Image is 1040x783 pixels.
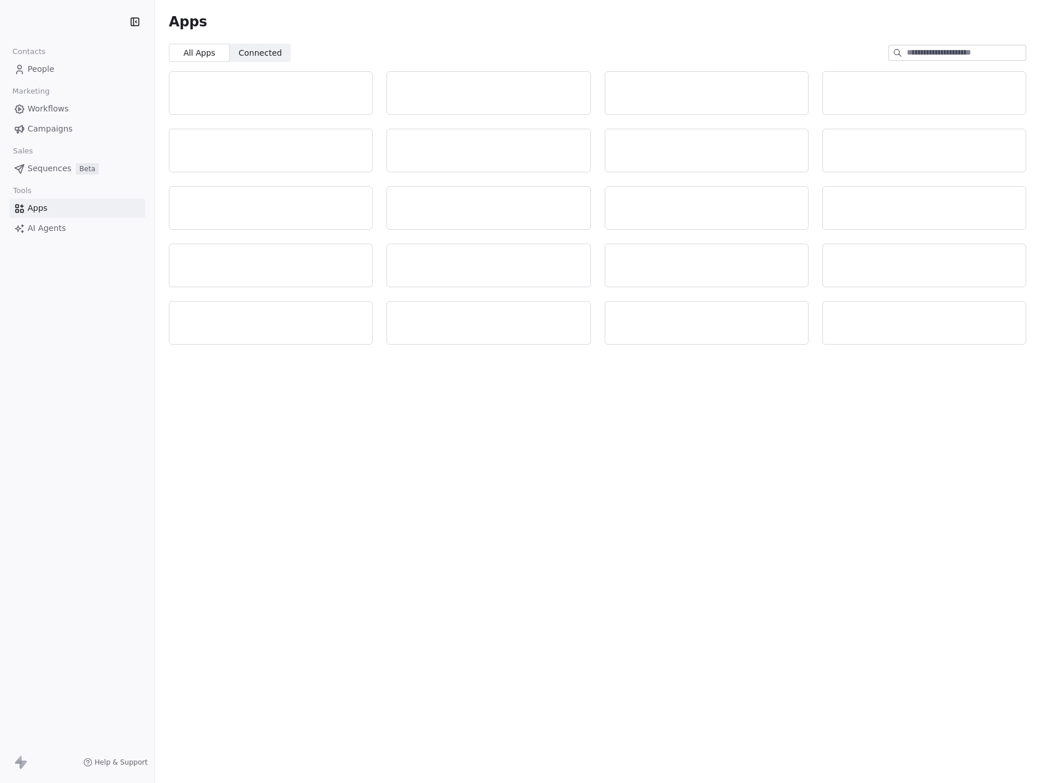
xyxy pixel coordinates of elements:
a: SequencesBeta [9,159,145,178]
span: Connected [239,47,282,59]
a: People [9,60,145,79]
span: Workflows [28,103,69,115]
span: Apps [169,13,207,30]
a: AI Agents [9,219,145,238]
span: Sales [8,142,38,160]
span: Beta [76,163,99,175]
span: People [28,63,55,75]
span: Contacts [7,43,51,60]
a: Campaigns [9,119,145,138]
a: Help & Support [83,758,148,767]
a: Apps [9,199,145,218]
span: Marketing [7,83,55,100]
span: Sequences [28,163,71,175]
span: Campaigns [28,123,72,135]
span: Apps [28,202,48,214]
span: Help & Support [95,758,148,767]
a: Workflows [9,99,145,118]
span: Tools [8,182,36,199]
span: AI Agents [28,222,66,234]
